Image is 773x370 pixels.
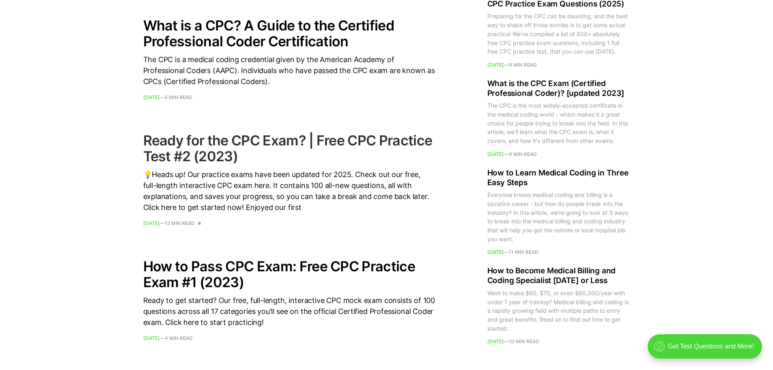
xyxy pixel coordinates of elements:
footer: — [143,95,435,100]
div: The CPC is a medical coding credential given by the American Academy of Professional Coders (AAPC... [143,54,435,87]
span: 9 min read [509,152,537,157]
span: 9 min read [509,63,537,67]
span: 5 min read [165,95,192,100]
div: Everyone knows medical coding and billing is a lucrative career - but how do people break into th... [487,191,630,244]
time: [DATE] [143,220,160,226]
div: Preparing for the CPC can be daunting, and the best way to shake off those worries is to get some... [487,12,630,56]
a: How to Become Medical Billing and Coding Specialist [DATE] or Less Want to make $60, $70, or even... [487,266,630,344]
time: [DATE] [487,151,504,157]
h2: How to Pass CPC Exam: Free CPC Practice Exam #1 (2023) [143,258,435,290]
time: [DATE] [487,62,504,68]
time: [DATE] [487,249,504,255]
time: [DATE] [143,335,160,341]
time: [DATE] [143,94,160,100]
span: 10 min read [509,340,539,344]
footer: — [143,221,435,226]
a: How to Learn Medical Coding in Three Easy Steps Everyone knows medical coding and billing is a lu... [487,168,630,255]
div: The CPC is the most widely-accepted certificate in the medical coding world - which makes it a gr... [487,102,630,145]
a: How to Pass CPC Exam: Free CPC Practice Exam #1 (2023) Ready to get started? Our free, full-lengt... [143,258,435,341]
div: Want to make $60, $70, or even $80,000/year with under 1 year of training? Medical billing and co... [487,289,630,333]
footer: — [487,250,630,255]
h2: How to Become Medical Billing and Coding Specialist [DATE] or Less [487,266,630,286]
span: 12 min read [165,221,195,226]
div: 💡Heads up! Our practice exams have been updated for 2025. Check out our free, full-length interac... [143,169,435,213]
iframe: portal-trigger [641,330,773,370]
h2: How to Learn Medical Coding in Three Easy Steps [487,168,630,188]
time: [DATE] [487,339,504,345]
span: 4 min read [165,336,193,341]
footer: — [487,340,630,344]
a: Ready for the CPC Exam? | Free CPC Practice Test #2 (2023) 💡Heads up! Our practice exams have bee... [143,132,435,226]
div: Ready to get started? Our free, full-length, interactive CPC mock exam consists of 100 questions ... [143,295,435,328]
h2: Ready for the CPC Exam? | Free CPC Practice Test #2 (2023) [143,132,435,164]
a: What is a CPC? A Guide to the Certified Professional Coder Certification The CPC is a medical cod... [143,17,435,100]
a: What is the CPC Exam (Certified Professional Coder)? [updated 2023] The CPC is the most widely-ac... [487,79,630,157]
span: 11 min read [509,250,538,255]
footer: — [143,336,435,341]
footer: — [487,63,630,67]
h2: What is a CPC? A Guide to the Certified Professional Coder Certification [143,17,435,49]
footer: — [487,152,630,157]
h2: What is the CPC Exam (Certified Professional Coder)? [updated 2023] [487,79,630,98]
